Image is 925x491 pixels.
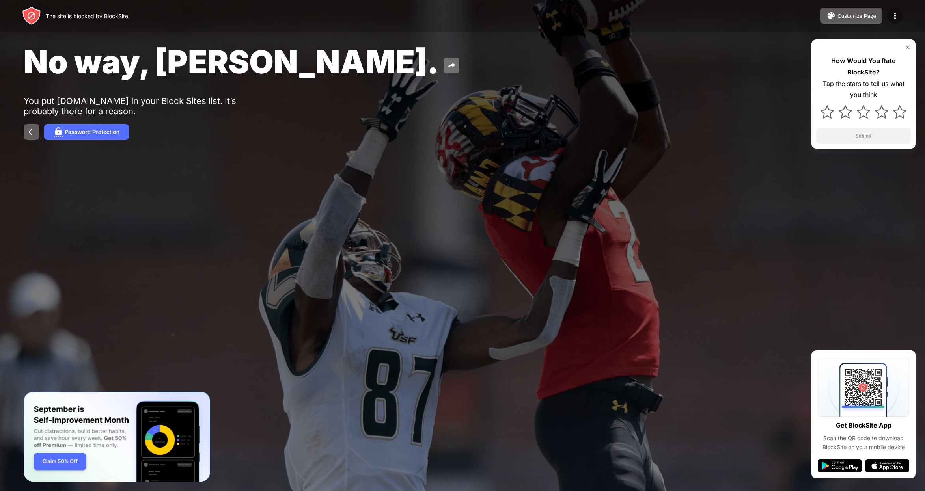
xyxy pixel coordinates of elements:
button: Submit [816,128,911,144]
span: No way, [PERSON_NAME]. [24,43,439,81]
img: star.svg [821,105,834,119]
img: star.svg [893,105,906,119]
img: back.svg [27,127,36,137]
img: header-logo.svg [22,6,41,25]
img: qrcode.svg [818,357,909,417]
img: app-store.svg [865,459,909,472]
div: Scan the QR code to download BlockSite on your mobile device [818,434,909,452]
img: star.svg [875,105,888,119]
button: Password Protection [44,124,129,140]
img: rate-us-close.svg [904,44,911,50]
img: google-play.svg [818,459,862,472]
div: Tap the stars to tell us what you think [816,78,911,101]
img: password.svg [54,127,63,137]
iframe: Banner [24,392,210,482]
div: How Would You Rate BlockSite? [816,55,911,78]
div: Password Protection [65,129,119,135]
div: Get BlockSite App [836,420,891,431]
div: You put [DOMAIN_NAME] in your Block Sites list. It’s probably there for a reason. [24,96,267,116]
img: share.svg [447,61,456,70]
div: The site is blocked by BlockSite [46,13,128,19]
img: menu-icon.svg [890,11,900,20]
img: star.svg [839,105,852,119]
img: star.svg [857,105,870,119]
div: Customize Page [837,13,876,19]
button: Customize Page [820,8,882,24]
img: pallet.svg [826,11,836,20]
